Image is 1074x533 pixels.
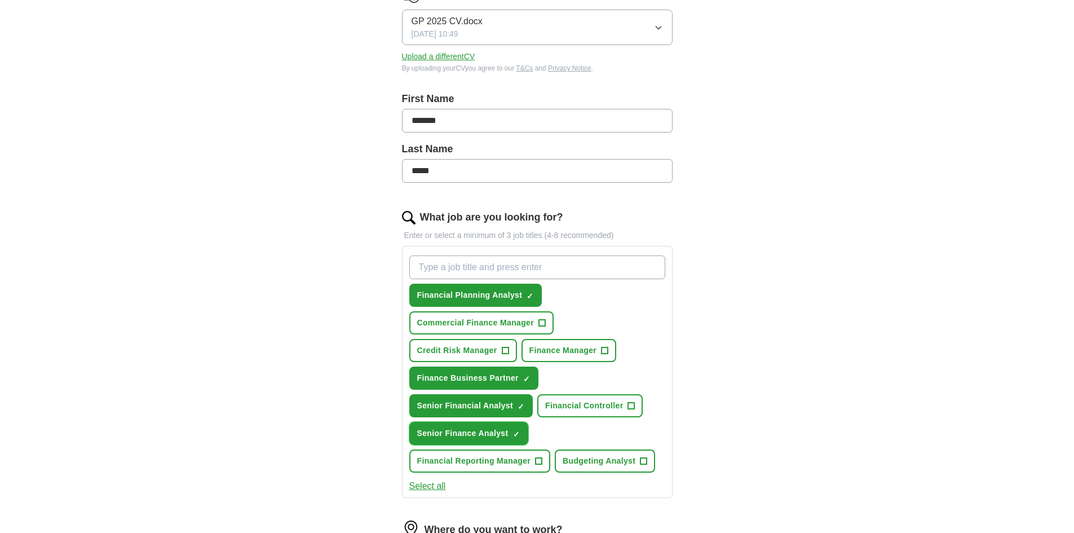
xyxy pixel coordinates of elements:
button: GP 2025 CV.docx[DATE] 10:49 [402,10,673,45]
span: ✓ [513,430,520,439]
span: ✓ [518,402,524,411]
a: Privacy Notice [548,64,591,72]
button: Financial Planning Analyst✓ [409,284,542,307]
button: Financial Reporting Manager [409,450,551,473]
a: T&Cs [516,64,533,72]
span: ✓ [527,292,533,301]
span: Finance Business Partner [417,372,519,384]
span: Commercial Finance Manager [417,317,534,329]
span: Financial Controller [545,400,623,412]
label: What job are you looking for? [420,210,563,225]
button: Select all [409,479,446,493]
button: Budgeting Analyst [555,450,655,473]
p: Enter or select a minimum of 3 job titles (4-8 recommended) [402,230,673,241]
span: ✓ [523,375,530,384]
label: Last Name [402,142,673,157]
input: Type a job title and press enter [409,256,665,279]
img: search.png [402,211,416,224]
button: Financial Controller [537,394,643,417]
button: Upload a differentCV [402,51,475,63]
button: Senior Finance Analyst✓ [409,422,528,445]
button: Senior Financial Analyst✓ [409,394,533,417]
span: Financial Planning Analyst [417,289,523,301]
span: Credit Risk Manager [417,345,497,356]
label: First Name [402,91,673,107]
span: Senior Financial Analyst [417,400,513,412]
button: Commercial Finance Manager [409,311,554,334]
button: Credit Risk Manager [409,339,517,362]
button: Finance Business Partner✓ [409,367,538,390]
button: Finance Manager [521,339,617,362]
span: GP 2025 CV.docx [412,15,483,28]
span: Financial Reporting Manager [417,455,531,467]
span: Finance Manager [529,345,597,356]
span: [DATE] 10:49 [412,28,458,40]
div: By uploading your CV you agree to our and . [402,63,673,73]
span: Senior Finance Analyst [417,428,509,439]
span: Budgeting Analyst [563,455,635,467]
